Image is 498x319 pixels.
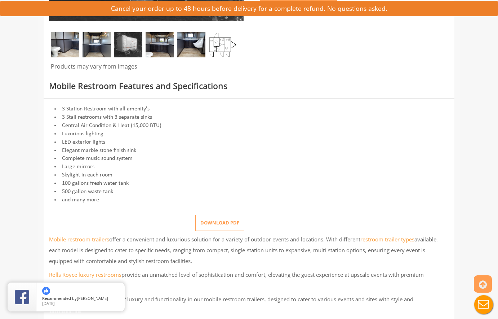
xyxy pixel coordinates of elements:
[15,290,29,304] img: Review Rating
[49,154,449,163] li: Complete music sound system
[49,269,439,291] p: provide an unmatched level of sophistication and comfort, elevating the guest experience at upsca...
[360,236,414,243] a: restroom trailer types
[49,236,109,243] a: Mobile restroom trailers
[146,32,174,57] img: Zoomed out full inside view of restroom station with a stall, a mirror and a sink
[195,215,244,231] button: Download pdf
[49,113,449,122] li: 3 Stall restrooms with 3 separate sinks
[49,130,449,138] li: Luxurious lighting
[49,105,449,113] li: 3 Station Restroom with all amenity's
[49,163,449,171] li: Large mirrors
[42,287,50,295] img: thumbs up icon
[42,296,71,301] span: Recommended
[49,147,449,155] li: Elegant marble stone finish sink
[49,179,449,188] li: 100 gallons fresh water tank
[49,82,449,91] h3: Mobile Restroom Features and Specifications
[49,138,449,147] li: LED exterior lights
[49,122,449,130] li: Central Air Condition & Heat (15,000 BTU)
[83,32,111,57] img: Zoomed out inside view of restroom station with a mirror and sink
[49,271,121,278] a: Rolls Royce luxury restrooms
[51,32,79,57] img: A close view of inside of a station with a stall, mirror and cabinets
[49,171,449,179] li: Skylight in each room
[208,32,237,57] img: Floor Plan of 3 station restroom with sink and toilet
[77,296,108,301] span: [PERSON_NAME]
[49,234,439,266] p: offer a convenient and luxurious solution for a variety of outdoor events and locations. With dif...
[49,196,449,204] li: and many more
[42,296,119,301] span: by
[42,301,55,306] span: [DATE]
[114,32,142,57] img: Side view of three station restroom trailer with three separate doors with signs
[49,294,439,315] p: Discover the perfect balance of luxury and functionality in our mobile restroom trailers, designe...
[469,290,498,319] button: Live Chat
[177,32,205,57] img: Zoomed out inside view of male restroom station with a mirror, a urinal and a sink
[190,219,244,226] a: Download pdf
[49,188,449,196] li: 500 gallon waste tank
[49,62,244,75] div: Products may vary from images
